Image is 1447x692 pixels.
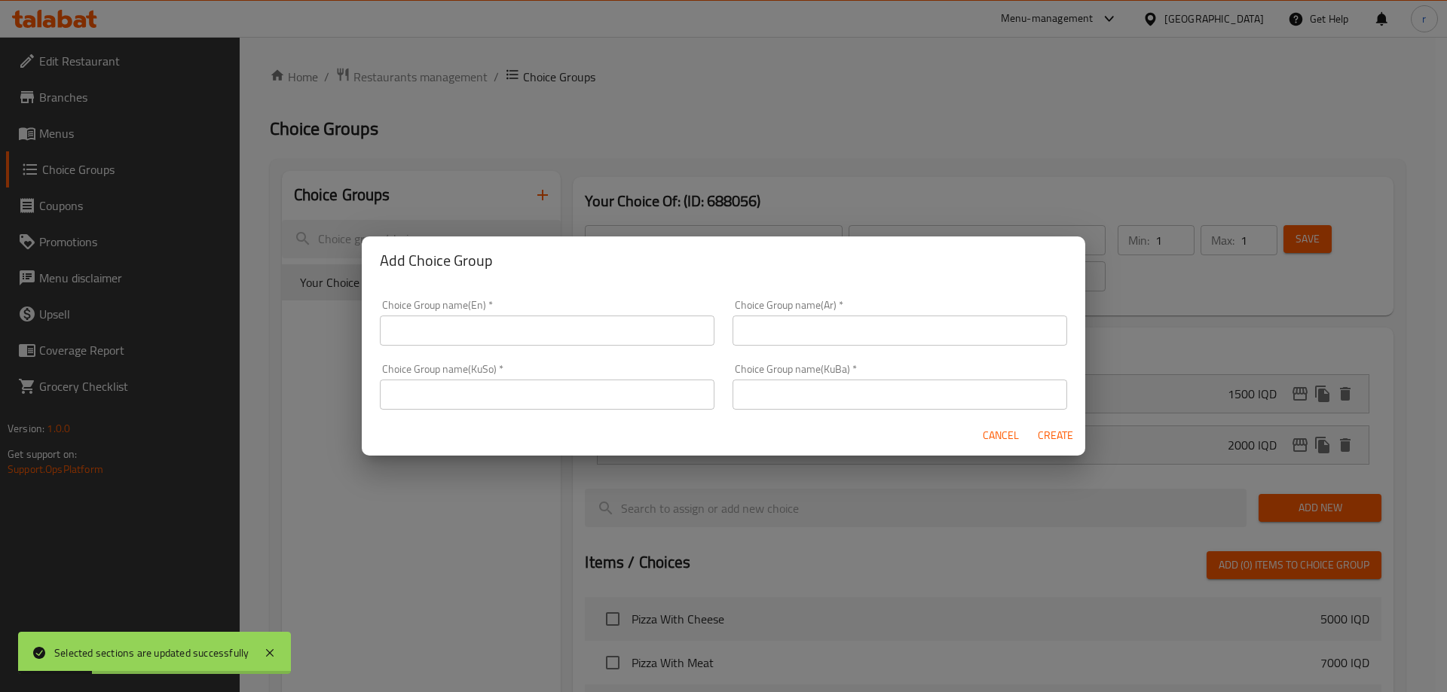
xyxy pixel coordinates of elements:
input: Please enter Choice Group name(KuSo) [380,380,714,410]
button: Create [1031,422,1079,450]
span: Create [1037,426,1073,445]
button: Cancel [977,422,1025,450]
span: Cancel [983,426,1019,445]
input: Please enter Choice Group name(KuBa) [733,380,1067,410]
h2: Add Choice Group [380,248,1067,273]
div: Selected sections are updated successfully [54,645,249,661]
input: Please enter Choice Group name(en) [380,316,714,346]
input: Please enter Choice Group name(ar) [733,316,1067,346]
